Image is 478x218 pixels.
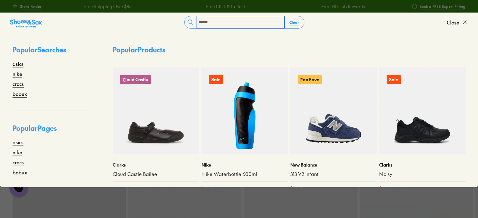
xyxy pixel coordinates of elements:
p: Clarks [379,162,465,168]
button: Close [447,15,468,29]
p: Sale [387,75,401,84]
a: 313 V2 Infant [290,171,377,178]
a: Store Finder [13,1,42,12]
p: Fan Fave [298,75,322,84]
button: Clear [284,17,304,28]
a: Free Click & Collect [206,3,245,10]
iframe: Gorgias live chat messenger [6,176,31,199]
span: Close [447,19,459,26]
span: $ 89.95 [394,185,407,192]
a: Sale [379,67,465,154]
p: Nike [201,162,288,168]
a: Free Shipping Over $85 [84,3,132,10]
a: Nike Waterbottle 600ml [201,171,288,178]
p: Sale [209,75,223,84]
span: $ 50.00 [379,185,393,192]
a: Noisy [379,171,465,178]
p: Popular Searches [13,45,88,60]
a: nike [13,70,22,77]
span: $ 149.95 [128,185,142,192]
a: crocs [13,158,24,166]
span: $ 80.00 [113,185,127,192]
a: Cloud Castle [113,67,199,154]
p: New Balance [290,162,377,168]
span: Store Finder [20,3,42,9]
p: Popular Pages [13,123,88,138]
a: nike [13,148,22,156]
span: $ 19.95 [216,185,227,192]
a: Fan Fave [290,67,377,154]
a: crocs [13,80,24,88]
a: asics [13,60,23,67]
a: bobux [13,90,27,98]
a: Earn Fit Club Rewards [321,3,365,10]
a: Sale [201,67,288,154]
span: $ 15.00 [201,185,215,192]
p: Popular Products [113,45,165,55]
img: SNS_Logo_Responsive.svg [10,19,42,29]
a: Shoes &amp; Sox [10,17,42,27]
a: asics [13,138,23,146]
span: $ 59.95 [290,185,303,192]
a: bobux [13,168,27,176]
p: Clarks [113,162,199,168]
a: Cloud Castle Bailee [113,171,199,178]
p: Cloud Castle [120,75,151,84]
a: Book a FREE Expert Fitting [412,1,465,12]
span: Book a FREE Expert Fitting [420,3,465,9]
